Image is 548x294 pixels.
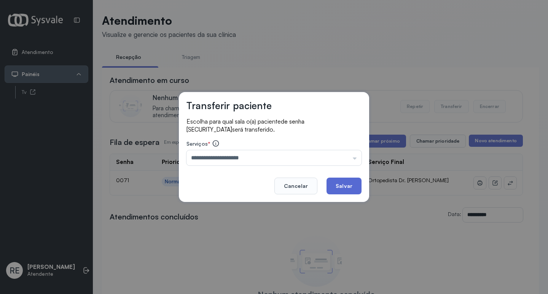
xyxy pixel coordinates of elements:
[274,178,317,194] button: Cancelar
[186,140,208,147] span: Serviços
[186,118,304,133] span: de senha [SECURITY_DATA]
[186,118,362,133] p: Escolha para qual sala o(a) paciente será transferido.
[186,100,272,111] h3: Transferir paciente
[327,178,362,194] button: Salvar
